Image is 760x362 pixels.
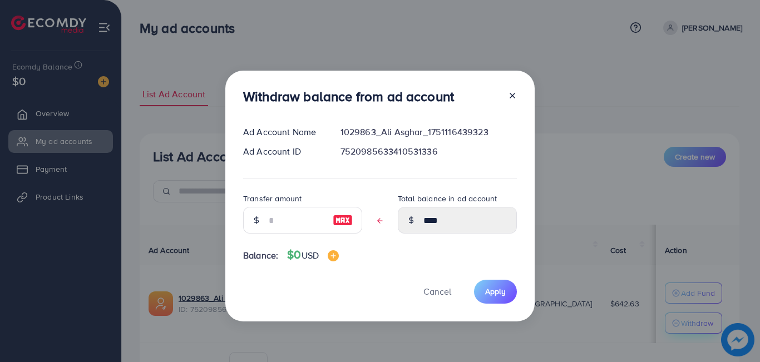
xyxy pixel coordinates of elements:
[332,145,526,158] div: 7520985633410531336
[333,214,353,227] img: image
[243,88,454,105] h3: Withdraw balance from ad account
[423,285,451,297] span: Cancel
[234,145,332,158] div: Ad Account ID
[485,286,506,297] span: Apply
[328,250,339,261] img: image
[243,193,302,204] label: Transfer amount
[302,249,319,261] span: USD
[474,280,517,304] button: Apply
[243,249,278,262] span: Balance:
[332,126,526,138] div: 1029863_Ali Asghar_1751116439323
[287,248,339,262] h4: $0
[409,280,465,304] button: Cancel
[398,193,497,204] label: Total balance in ad account
[234,126,332,138] div: Ad Account Name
